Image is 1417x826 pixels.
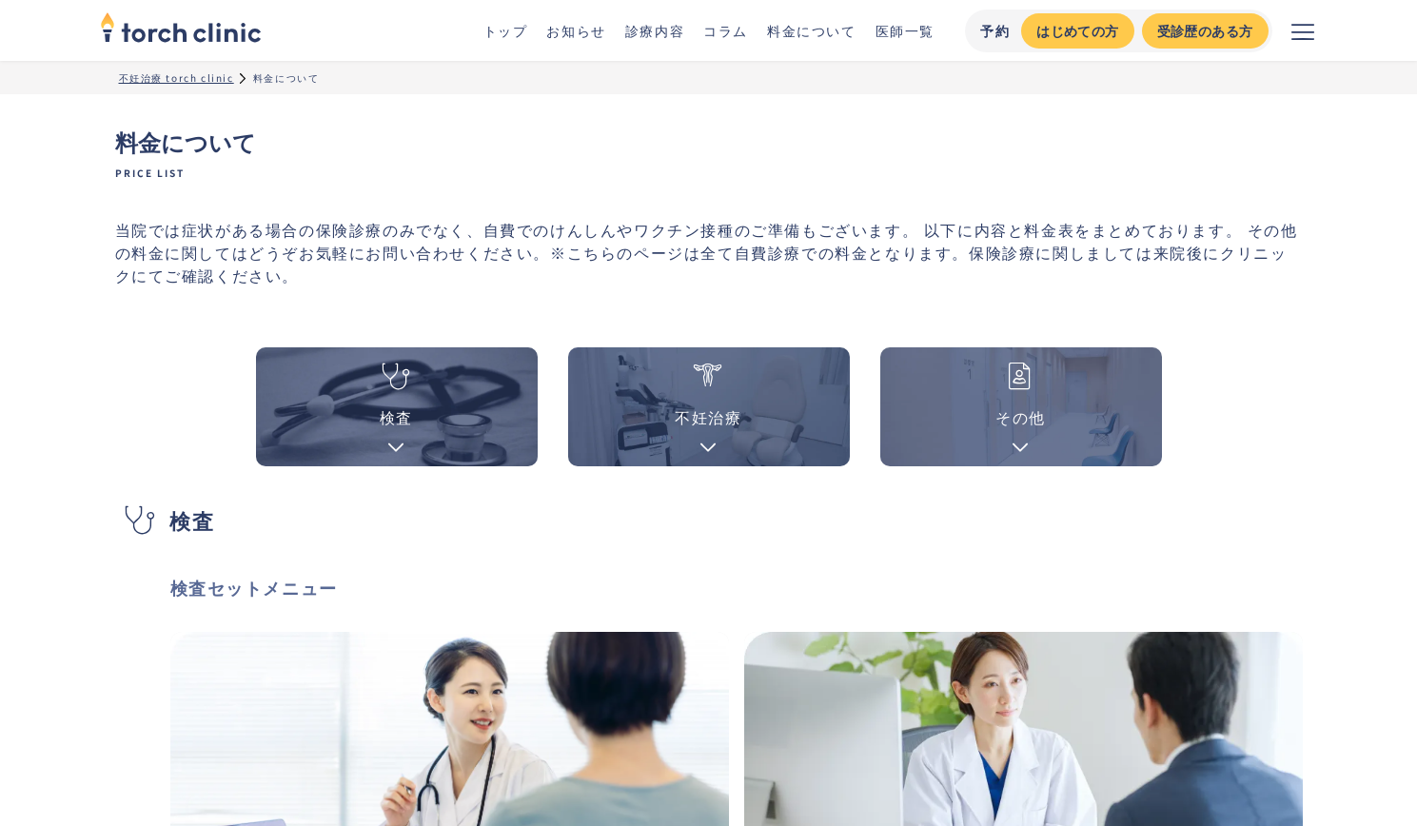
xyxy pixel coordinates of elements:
div: 料金について [253,70,320,85]
a: 不妊治療 torch clinic [119,70,234,85]
div: 検査 [380,405,413,428]
a: トップ [483,21,528,40]
a: 検査 [256,347,538,466]
img: torch clinic [100,6,262,48]
p: 当院では症状がある場合の保険診療のみでなく、自費でのけんしんやワクチン接種のご準備もございます。 以下に内容と料金表をまとめております。 その他の料金に関してはどうぞお気軽にお問い合わせください... [115,218,1303,286]
a: 料金について [767,21,856,40]
div: はじめての方 [1036,21,1118,41]
a: 診療内容 [625,21,684,40]
a: はじめての方 [1021,13,1133,49]
div: 受診歴のある方 [1157,21,1253,41]
a: home [100,13,262,48]
a: お知らせ [546,21,605,40]
h3: 検査セットメニュー [170,573,1303,601]
div: その他 [995,405,1046,428]
a: その他 [880,347,1162,466]
a: 受診歴のある方 [1142,13,1269,49]
a: 医師一覧 [876,21,935,40]
h1: 料金について [115,125,1303,180]
a: 不妊治療 [568,347,850,466]
span: Price list [115,167,1303,180]
div: 不妊治療 [675,405,741,428]
div: 予約 [980,21,1010,41]
h2: 検査 [169,502,214,537]
a: コラム [703,21,748,40]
